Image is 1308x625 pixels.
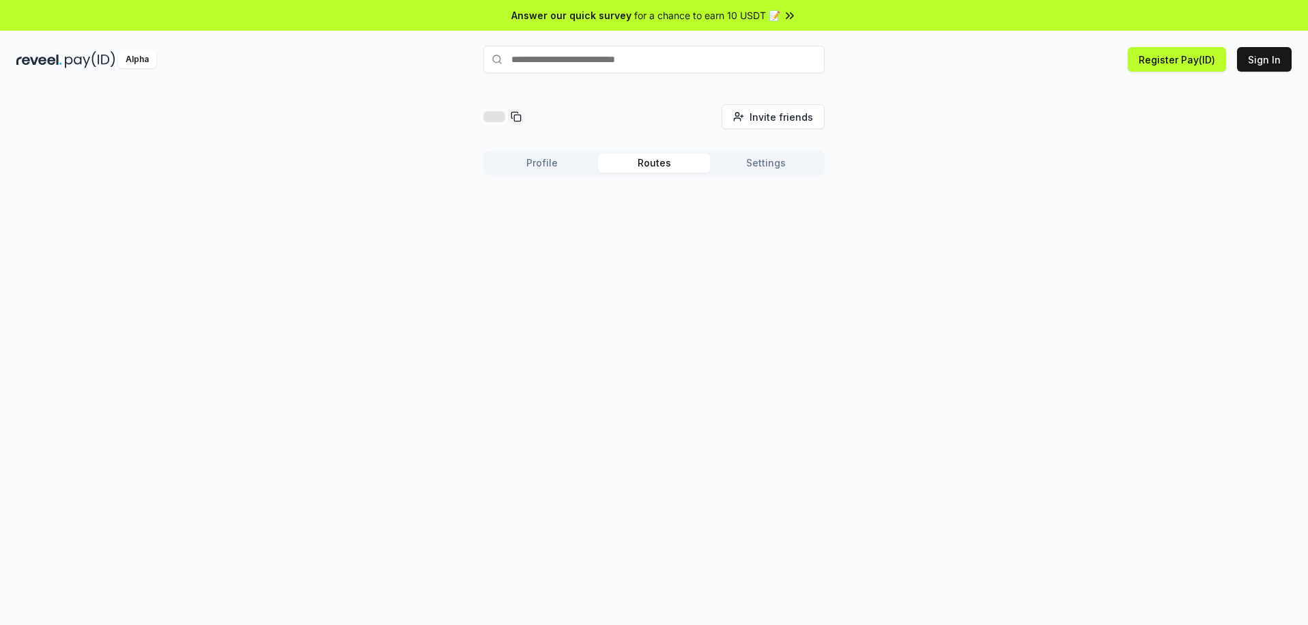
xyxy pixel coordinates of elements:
[710,154,822,173] button: Settings
[1128,47,1226,72] button: Register Pay(ID)
[634,8,780,23] span: for a chance to earn 10 USDT 📝
[118,51,156,68] div: Alpha
[750,110,813,124] span: Invite friends
[16,51,62,68] img: reveel_dark
[1237,47,1292,72] button: Sign In
[722,104,825,129] button: Invite friends
[486,154,598,173] button: Profile
[65,51,115,68] img: pay_id
[598,154,710,173] button: Routes
[511,8,631,23] span: Answer our quick survey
